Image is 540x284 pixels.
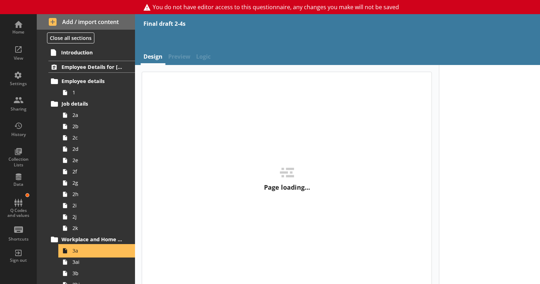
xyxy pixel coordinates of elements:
span: Employee Details for [employee_name] [61,64,123,70]
div: Collection Lists [6,156,31,167]
div: View [6,55,31,61]
span: Employee details [61,78,123,84]
span: Preview [165,50,193,65]
a: 2b [59,121,135,132]
span: 2k [72,225,125,231]
button: Close all sections [47,32,94,43]
div: Final draft 2-4s [143,20,186,28]
a: 1 [59,87,135,98]
a: 3a [59,245,135,256]
span: 3b [72,270,125,277]
div: Data [6,182,31,187]
div: Sharing [6,106,31,112]
a: Design [141,50,165,65]
span: 2a [72,112,125,118]
div: Sign out [6,258,31,263]
a: Job details [48,98,135,110]
span: 3ai [72,259,125,265]
a: 3b [59,268,135,279]
a: 2j [59,211,135,223]
li: Job details2a2b2c2d2e2f2g2h2i2j2k [52,98,135,234]
span: 1 [72,89,125,96]
a: Employee details [48,76,135,87]
span: 2j [72,213,125,220]
span: 2i [72,202,125,209]
a: 2a [59,110,135,121]
a: 2g [59,177,135,189]
div: Q Codes and values [6,208,31,218]
a: 2d [59,143,135,155]
div: Settings [6,81,31,87]
a: Employee Details for [employee_name] [48,61,135,73]
button: Add / import content [37,14,135,30]
p: Page loading… [264,183,310,191]
a: Workplace and Home Postcodes [48,234,135,245]
div: History [6,132,31,137]
span: Job details [61,100,123,107]
a: 2f [59,166,135,177]
div: Home [6,29,31,35]
a: 2h [59,189,135,200]
span: 2g [72,179,125,186]
span: Logic [193,50,213,65]
a: 2e [59,155,135,166]
div: Shortcuts [6,236,31,242]
span: 3a [72,247,125,254]
a: 2c [59,132,135,143]
span: 2h [72,191,125,197]
li: Employee details1 [52,76,135,98]
a: 2k [59,223,135,234]
span: 2e [72,157,125,164]
span: Workplace and Home Postcodes [61,236,123,243]
a: 3ai [59,256,135,268]
a: 2i [59,200,135,211]
span: 2d [72,146,125,152]
span: 2b [72,123,125,130]
span: 2c [72,134,125,141]
span: 2f [72,168,125,175]
span: Add / import content [49,18,123,26]
span: Introduction [61,49,123,56]
a: Introduction [48,47,135,58]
